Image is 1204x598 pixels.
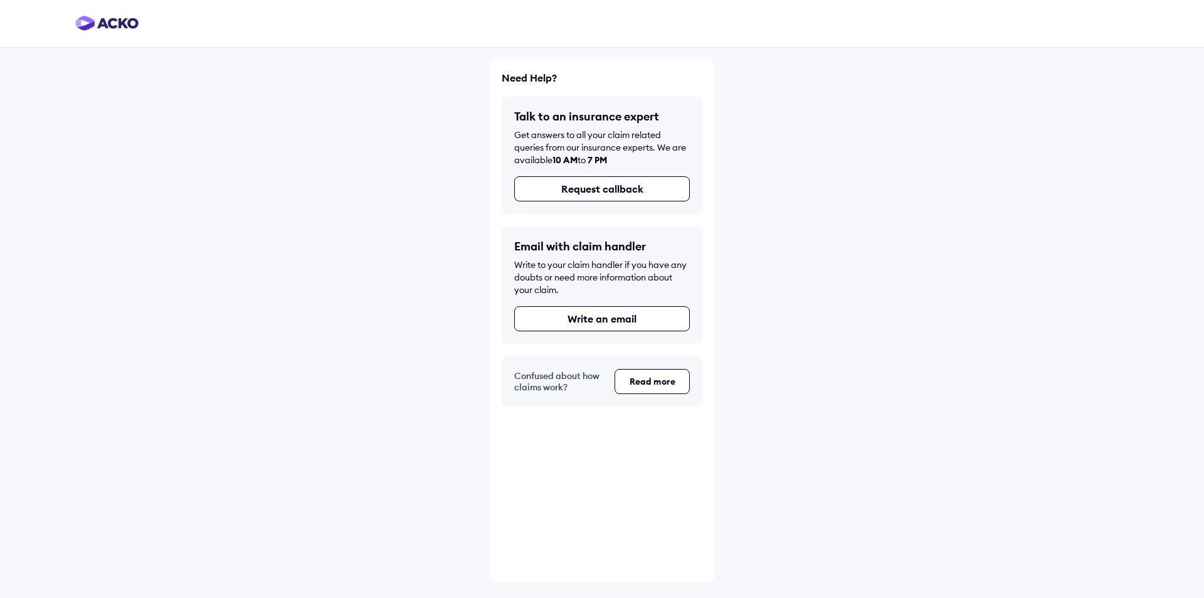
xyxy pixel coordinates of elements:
[514,109,690,124] h5: Talk to an insurance expert
[615,369,690,394] button: Read more
[75,16,139,31] img: horizontal-gradient.png
[514,306,690,331] button: Write an email
[502,72,702,84] h6: Need Help?
[588,154,607,166] span: 7 PM
[552,154,578,166] span: 10 AM
[514,176,690,201] button: Request callback
[514,239,690,254] h5: Email with claim handler
[514,370,605,393] h5: Confused about how claims work?
[514,259,690,296] div: Write to your claim handler if you have any doubts or need more information about your claim.
[514,129,690,166] div: Get answers to all your claim related queries from our insurance experts. We are available to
